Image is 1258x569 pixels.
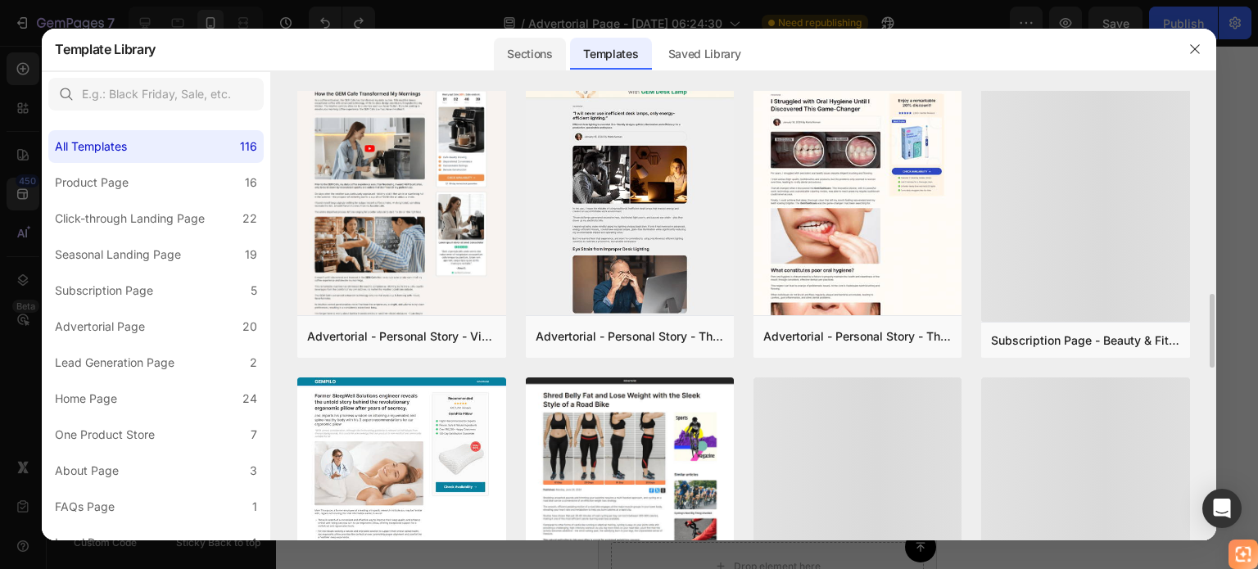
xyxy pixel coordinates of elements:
[1202,489,1242,528] div: Open Intercom Messenger
[100,321,256,336] p: 90-day money back guarantee
[245,245,257,264] div: 19
[55,173,129,192] div: Product Page
[251,425,257,445] div: 7
[250,461,257,481] div: 3
[108,216,305,240] strong: הפכי נפילה ואובדן נפח
[55,28,156,70] h2: Template Library
[32,338,305,382] a: בדקי זמינות
[135,419,222,432] div: Drop element here
[570,38,651,70] div: Templates
[251,281,257,300] div: 5
[763,327,952,346] div: Advertorial - Personal Story - The Before & After Image Style 3
[55,317,145,336] div: Advertorial Page
[991,332,1179,349] div: Subscription Page - Beauty & Fitness - Gem Cosmetic - Style 1
[55,389,117,409] div: Home Page
[242,209,257,228] div: 22
[55,209,205,228] div: Click-through Landing Page
[245,173,257,192] div: 16
[252,497,257,517] div: 1
[240,137,257,156] div: 116
[48,78,264,111] input: E.g.: Black Friday, Sale, etc.
[128,187,305,210] strong: שפרי מוצקות והרמה
[55,533,115,553] div: Legal Page
[494,38,565,70] div: Sections
[53,246,304,269] strong: תמכי בהורמונים ובחשק המיני
[55,245,181,264] div: Seasonal Landing Page
[242,389,257,409] div: 24
[242,317,257,336] div: 20
[250,353,257,373] div: 2
[55,353,174,373] div: Lead Generation Page
[536,327,724,346] div: Advertorial - Personal Story - The Before & After Image Style 4
[55,425,155,445] div: One Product Store
[307,327,496,346] div: Advertorial - Personal Story - Video
[87,275,304,299] strong: השיגי עור חלק וצעיר יותר
[55,497,115,517] div: FAQs Page
[55,281,153,300] div: Subscription Page
[655,38,754,70] div: Saved Library
[250,533,257,553] div: 4
[55,137,127,156] div: All Templates
[55,461,119,481] div: About Page
[129,350,209,368] strong: בדקי זמינות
